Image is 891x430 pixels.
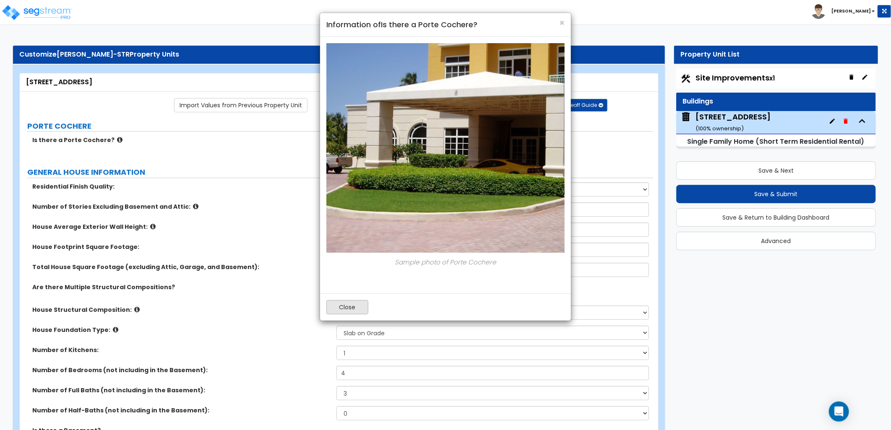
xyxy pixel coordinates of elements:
h4: Information of Is there a Porte Cochere? [326,19,565,30]
button: Close [559,18,565,27]
div: Open Intercom Messenger [829,402,849,422]
button: Close [326,300,368,314]
span: × [559,17,565,29]
em: Sample photo of Porte Cochere [395,258,496,267]
img: porte-cochere1.jpg [326,43,606,253]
